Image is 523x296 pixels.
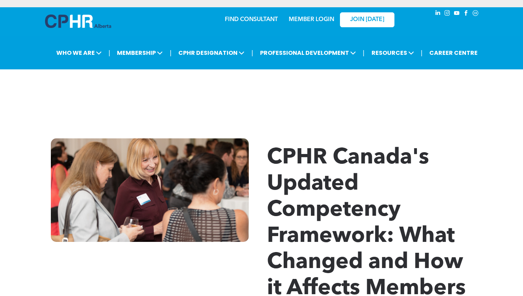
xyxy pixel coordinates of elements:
[176,46,247,60] span: CPHR DESIGNATION
[462,9,470,19] a: facebook
[54,46,104,60] span: WHO WE ARE
[45,15,111,28] img: A blue and white logo for cp alberta
[258,46,358,60] span: PROFESSIONAL DEVELOPMENT
[363,45,365,60] li: |
[170,45,171,60] li: |
[350,16,384,23] span: JOIN [DATE]
[115,46,165,60] span: MEMBERSHIP
[340,12,394,27] a: JOIN [DATE]
[471,9,479,19] a: Social network
[225,17,278,23] a: FIND CONSULTANT
[251,45,253,60] li: |
[421,45,423,60] li: |
[443,9,451,19] a: instagram
[434,9,442,19] a: linkedin
[427,46,480,60] a: CAREER CENTRE
[109,45,110,60] li: |
[289,17,334,23] a: MEMBER LOGIN
[453,9,461,19] a: youtube
[369,46,416,60] span: RESOURCES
